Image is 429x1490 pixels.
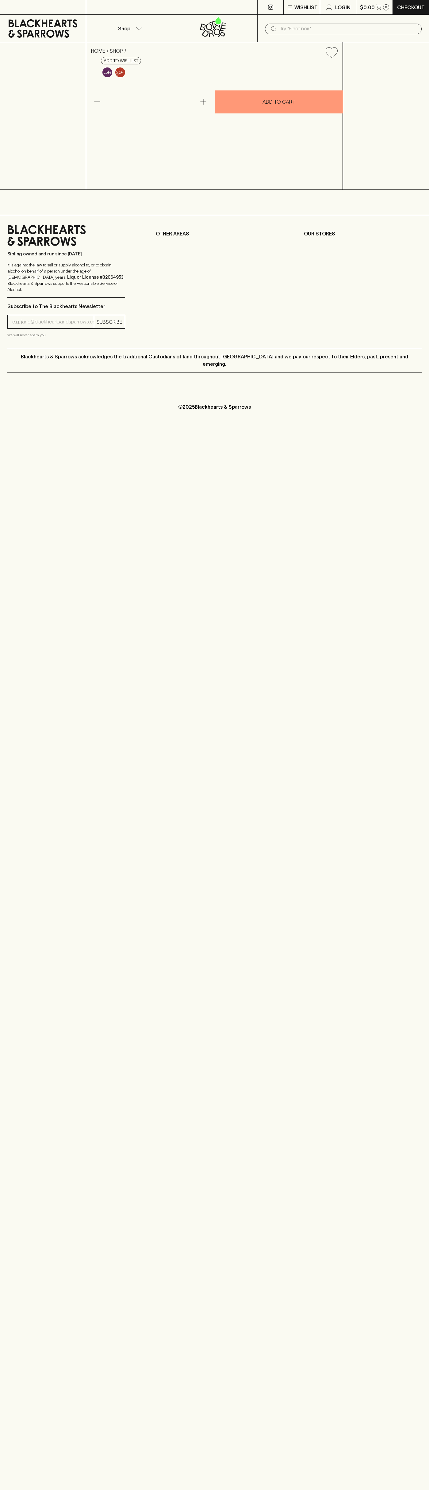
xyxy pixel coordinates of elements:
p: Subscribe to The Blackhearts Newsletter [7,303,125,310]
a: Some may call it natural, others minimum intervention, either way, it’s hands off & maybe even a ... [101,66,114,79]
input: e.g. jane@blackheartsandsparrows.com.au [12,317,94,327]
p: 0 [385,6,387,9]
button: Shop [86,15,172,42]
button: Add to wishlist [101,57,141,64]
strong: Liquor License #32064953 [67,275,124,280]
img: 40652.png [86,63,343,189]
a: Made and bottled without any added Sulphur Dioxide (SO2) [114,66,127,79]
p: Wishlist [294,4,318,11]
p: Checkout [397,4,425,11]
p: Blackhearts & Sparrows acknowledges the traditional Custodians of land throughout [GEOGRAPHIC_DAT... [12,353,417,368]
p: SUBSCRIBE [97,318,122,326]
a: SHOP [110,48,123,54]
img: Sulphur Free [115,67,125,77]
button: ADD TO CART [215,90,343,113]
img: Lo-Fi [102,67,112,77]
p: Login [335,4,350,11]
p: It is against the law to sell or supply alcohol to, or to obtain alcohol on behalf of a person un... [7,262,125,292]
a: HOME [91,48,105,54]
p: We will never spam you [7,332,125,338]
p: OTHER AREAS [156,230,274,237]
p: $0.00 [360,4,375,11]
p: ADD TO CART [262,98,295,105]
p: OUR STORES [304,230,422,237]
p: Shop [118,25,130,32]
button: Add to wishlist [323,45,340,60]
input: Try "Pinot noir" [280,24,417,34]
button: SUBSCRIBE [94,315,125,328]
p: Sibling owned and run since [DATE] [7,251,125,257]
